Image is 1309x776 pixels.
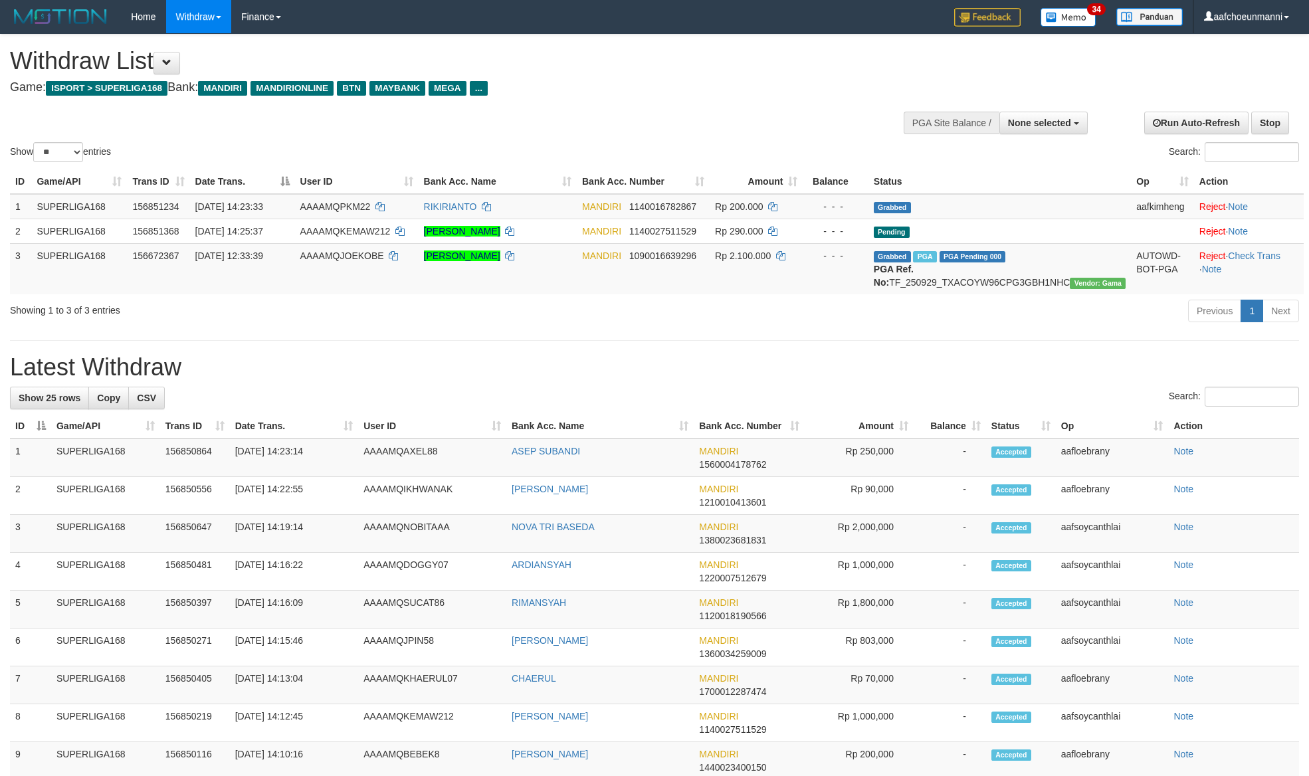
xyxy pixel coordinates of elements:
[699,459,766,470] span: Copy 1560004178762 to clipboard
[512,559,571,570] a: ARDIANSYAH
[1131,169,1194,194] th: Op: activate to sort column ascending
[582,250,621,261] span: MANDIRI
[1173,749,1193,759] a: Note
[1173,673,1193,684] a: Note
[1173,484,1193,494] a: Note
[51,553,160,591] td: SUPERLIGA168
[1205,387,1299,407] input: Search:
[51,591,160,629] td: SUPERLIGA168
[300,250,384,261] span: AAAAMQJOEKOBE
[10,515,51,553] td: 3
[1056,553,1169,591] td: aafsoycanthlai
[991,484,1031,496] span: Accepted
[1228,250,1280,261] a: Check Trans
[1228,226,1248,237] a: Note
[10,629,51,666] td: 6
[506,414,694,438] th: Bank Acc. Name: activate to sort column ascending
[805,629,914,666] td: Rp 803,000
[699,648,766,659] span: Copy 1360034259009 to clipboard
[1056,704,1169,742] td: aafsoycanthlai
[1262,300,1299,322] a: Next
[868,169,1131,194] th: Status
[874,264,914,288] b: PGA Ref. No:
[1194,169,1304,194] th: Action
[10,142,111,162] label: Show entries
[512,711,588,722] a: [PERSON_NAME]
[986,414,1056,438] th: Status: activate to sort column ascending
[710,169,803,194] th: Amount: activate to sort column ascending
[512,446,580,456] a: ASEP SUBANDI
[914,666,986,704] td: -
[629,226,696,237] span: Copy 1140027511529 to clipboard
[991,446,1031,458] span: Accepted
[160,629,230,666] td: 156850271
[991,560,1031,571] span: Accepted
[914,553,986,591] td: -
[699,573,766,583] span: Copy 1220007512679 to clipboard
[230,414,359,438] th: Date Trans.: activate to sort column ascending
[1169,142,1299,162] label: Search:
[874,202,911,213] span: Grabbed
[230,515,359,553] td: [DATE] 14:19:14
[914,438,986,477] td: -
[230,477,359,515] td: [DATE] 14:22:55
[128,387,165,409] a: CSV
[1056,591,1169,629] td: aafsoycanthlai
[160,414,230,438] th: Trans ID: activate to sort column ascending
[160,515,230,553] td: 156850647
[230,666,359,704] td: [DATE] 14:13:04
[699,484,738,494] span: MANDIRI
[715,201,763,212] span: Rp 200.000
[991,749,1031,761] span: Accepted
[808,225,862,238] div: - - -
[699,535,766,545] span: Copy 1380023681831 to clipboard
[132,201,179,212] span: 156851234
[10,477,51,515] td: 2
[10,387,89,409] a: Show 25 rows
[132,250,179,261] span: 156672367
[369,81,425,96] span: MAYBANK
[1144,112,1249,134] a: Run Auto-Refresh
[10,704,51,742] td: 8
[1070,278,1126,289] span: Vendor URL: https://trx31.1velocity.biz
[337,81,366,96] span: BTN
[160,591,230,629] td: 156850397
[805,477,914,515] td: Rp 90,000
[512,673,556,684] a: CHAERUL
[1188,300,1241,322] a: Previous
[1087,3,1105,15] span: 34
[1199,201,1226,212] a: Reject
[914,515,986,553] td: -
[10,219,31,243] td: 2
[699,597,738,608] span: MANDIRI
[251,81,334,96] span: MANDIRIONLINE
[190,169,295,194] th: Date Trans.: activate to sort column descending
[137,393,156,403] span: CSV
[512,597,566,608] a: RIMANSYAH
[914,704,986,742] td: -
[424,226,500,237] a: [PERSON_NAME]
[999,112,1088,134] button: None selected
[51,438,160,477] td: SUPERLIGA168
[699,686,766,697] span: Copy 1700012287474 to clipboard
[358,591,506,629] td: AAAAMQSUCAT86
[230,591,359,629] td: [DATE] 14:16:09
[31,243,127,294] td: SUPERLIGA168
[1056,629,1169,666] td: aafsoycanthlai
[300,226,391,237] span: AAAAMQKEMAW212
[419,169,577,194] th: Bank Acc. Name: activate to sort column ascending
[10,7,111,27] img: MOTION_logo.png
[914,591,986,629] td: -
[512,749,588,759] a: [PERSON_NAME]
[694,414,805,438] th: Bank Acc. Number: activate to sort column ascending
[10,666,51,704] td: 7
[1173,635,1193,646] a: Note
[699,749,738,759] span: MANDIRI
[195,250,263,261] span: [DATE] 12:33:39
[715,250,771,261] span: Rp 2.100.000
[132,226,179,237] span: 156851368
[358,515,506,553] td: AAAAMQNOBITAAA
[1173,711,1193,722] a: Note
[160,666,230,704] td: 156850405
[805,553,914,591] td: Rp 1,000,000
